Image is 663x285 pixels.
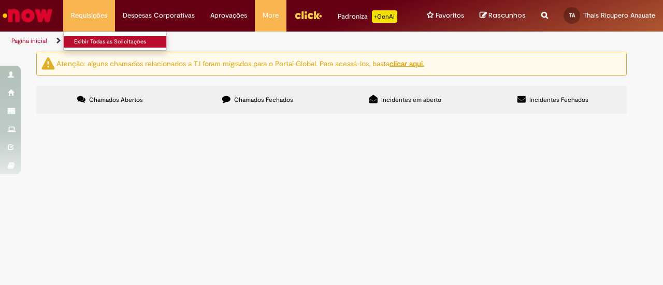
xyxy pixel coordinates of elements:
div: Padroniza [338,10,397,23]
span: Chamados Abertos [89,96,143,104]
p: +GenAi [372,10,397,23]
span: Aprovações [210,10,247,21]
span: Incidentes em aberto [381,96,441,104]
ul: Requisições [63,31,167,51]
img: ServiceNow [1,5,54,26]
span: Favoritos [436,10,464,21]
img: click_logo_yellow_360x200.png [294,7,322,23]
a: clicar aqui. [390,58,424,68]
a: Rascunhos [480,11,526,21]
span: More [263,10,279,21]
span: Rascunhos [488,10,526,20]
span: Chamados Fechados [234,96,293,104]
ng-bind-html: Atenção: alguns chamados relacionados a T.I foram migrados para o Portal Global. Para acessá-los,... [56,58,424,68]
span: TA [569,12,575,19]
ul: Trilhas de página [8,32,434,51]
span: Thais Ricupero Anauate [583,11,655,20]
span: Incidentes Fechados [529,96,588,104]
span: Requisições [71,10,107,21]
a: Página inicial [11,37,47,45]
a: Exibir Todas as Solicitações [64,36,178,48]
span: Despesas Corporativas [123,10,195,21]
